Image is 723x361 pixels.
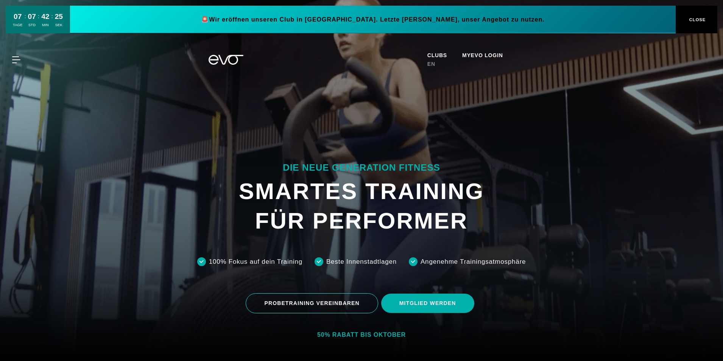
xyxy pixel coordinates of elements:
a: MITGLIED WERDEN [381,288,477,319]
div: 07 [13,11,22,22]
span: en [427,61,435,67]
h1: SMARTES TRAINING FÜR PERFORMER [239,177,484,236]
div: : [51,12,53,32]
span: CLOSE [687,17,706,22]
span: MITGLIED WERDEN [399,299,456,307]
div: Beste Innenstadtlagen [326,257,397,267]
span: PROBETRAINING VEREINBAREN [264,299,359,307]
div: 42 [41,11,49,22]
div: STD [28,22,36,28]
div: 100% Fokus auf dein Training [209,257,302,267]
a: PROBETRAINING VEREINBAREN [246,288,381,319]
div: 50% RABATT BIS OKTOBER [317,331,406,339]
div: 25 [55,11,63,22]
div: DIE NEUE GENERATION FITNESS [239,162,484,174]
div: SEK [55,22,63,28]
span: Clubs [427,52,447,58]
div: Angenehme Trainingsatmosphäre [421,257,526,267]
button: CLOSE [676,6,717,33]
div: 07 [28,11,36,22]
div: : [38,12,39,32]
div: TAGE [13,22,22,28]
a: en [427,61,444,67]
a: Clubs [427,52,462,58]
div: : [24,12,26,32]
a: MYEVO LOGIN [462,52,503,58]
div: MIN [41,22,49,28]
